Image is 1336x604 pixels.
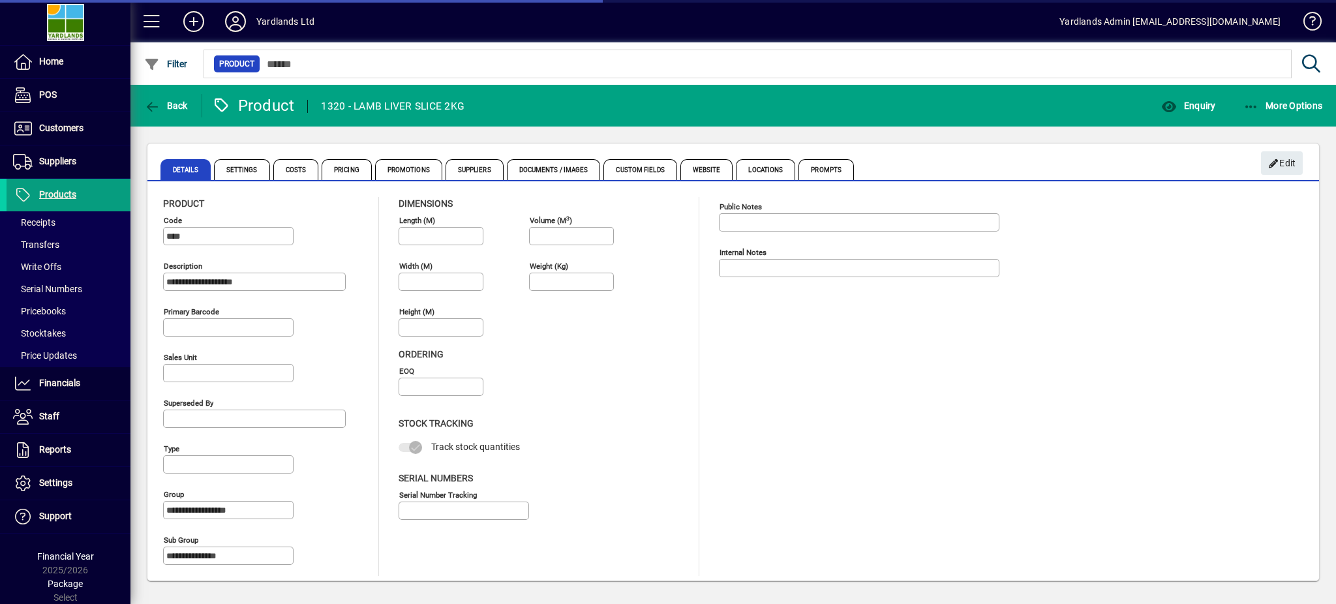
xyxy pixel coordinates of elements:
span: Track stock quantities [431,442,520,452]
span: Enquiry [1161,100,1215,111]
a: Pricebooks [7,300,130,322]
span: Serial Numbers [399,473,473,483]
button: Enquiry [1158,94,1219,117]
a: Transfers [7,234,130,256]
mat-label: Sub group [164,536,198,545]
mat-label: EOQ [399,367,414,376]
span: Details [160,159,211,180]
div: Yardlands Admin [EMAIL_ADDRESS][DOMAIN_NAME] [1059,11,1281,32]
a: Write Offs [7,256,130,278]
mat-label: Public Notes [720,202,762,211]
sup: 3 [566,215,569,221]
span: Pricing [322,159,372,180]
a: POS [7,79,130,112]
mat-label: Type [164,444,179,453]
mat-label: Sales unit [164,353,197,362]
span: Settings [39,477,72,488]
span: Package [48,579,83,589]
span: Home [39,56,63,67]
div: Product [212,95,295,116]
app-page-header-button: Back [130,94,202,117]
button: More Options [1240,94,1326,117]
span: Reports [39,444,71,455]
a: Settings [7,467,130,500]
span: Costs [273,159,319,180]
span: Suppliers [39,156,76,166]
span: Back [144,100,188,111]
button: Filter [141,52,191,76]
span: Product [163,198,204,209]
span: Financials [39,378,80,388]
span: Product [219,57,254,70]
span: More Options [1243,100,1323,111]
span: Custom Fields [603,159,676,180]
button: Back [141,94,191,117]
span: Edit [1268,153,1296,174]
span: Customers [39,123,83,133]
span: Locations [736,159,795,180]
span: Transfers [13,239,59,250]
span: POS [39,89,57,100]
span: Ordering [399,349,444,359]
a: Knowledge Base [1294,3,1320,45]
button: Edit [1261,151,1303,175]
a: Financials [7,367,130,400]
a: Serial Numbers [7,278,130,300]
mat-label: Description [164,262,202,271]
mat-label: Code [164,216,182,225]
span: Filter [144,59,188,69]
span: Serial Numbers [13,284,82,294]
span: Stocktakes [13,328,66,339]
span: Financial Year [37,551,94,562]
span: Settings [214,159,270,180]
span: Support [39,511,72,521]
mat-label: Superseded by [164,399,213,408]
a: Receipts [7,211,130,234]
span: Stock Tracking [399,418,474,429]
mat-label: Height (m) [399,307,434,316]
a: Price Updates [7,344,130,367]
mat-label: Weight (Kg) [530,262,568,271]
a: Stocktakes [7,322,130,344]
mat-label: Serial Number tracking [399,490,477,499]
a: Home [7,46,130,78]
mat-label: Primary barcode [164,307,219,316]
span: Price Updates [13,350,77,361]
div: 1320 - LAMB LIVER SLICE 2KG [321,96,464,117]
span: Staff [39,411,59,421]
span: Documents / Images [507,159,601,180]
button: Profile [215,10,256,33]
span: Prompts [798,159,854,180]
div: Yardlands Ltd [256,11,314,32]
mat-label: Volume (m ) [530,216,572,225]
a: Customers [7,112,130,145]
span: Promotions [375,159,442,180]
mat-label: Width (m) [399,262,433,271]
span: Pricebooks [13,306,66,316]
span: Website [680,159,733,180]
a: Reports [7,434,130,466]
span: Suppliers [446,159,504,180]
span: Receipts [13,217,55,228]
span: Dimensions [399,198,453,209]
button: Add [173,10,215,33]
a: Suppliers [7,145,130,178]
span: Write Offs [13,262,61,272]
mat-label: Group [164,490,184,499]
a: Staff [7,400,130,433]
mat-label: Internal Notes [720,248,767,257]
a: Support [7,500,130,533]
span: Products [39,189,76,200]
mat-label: Length (m) [399,216,435,225]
